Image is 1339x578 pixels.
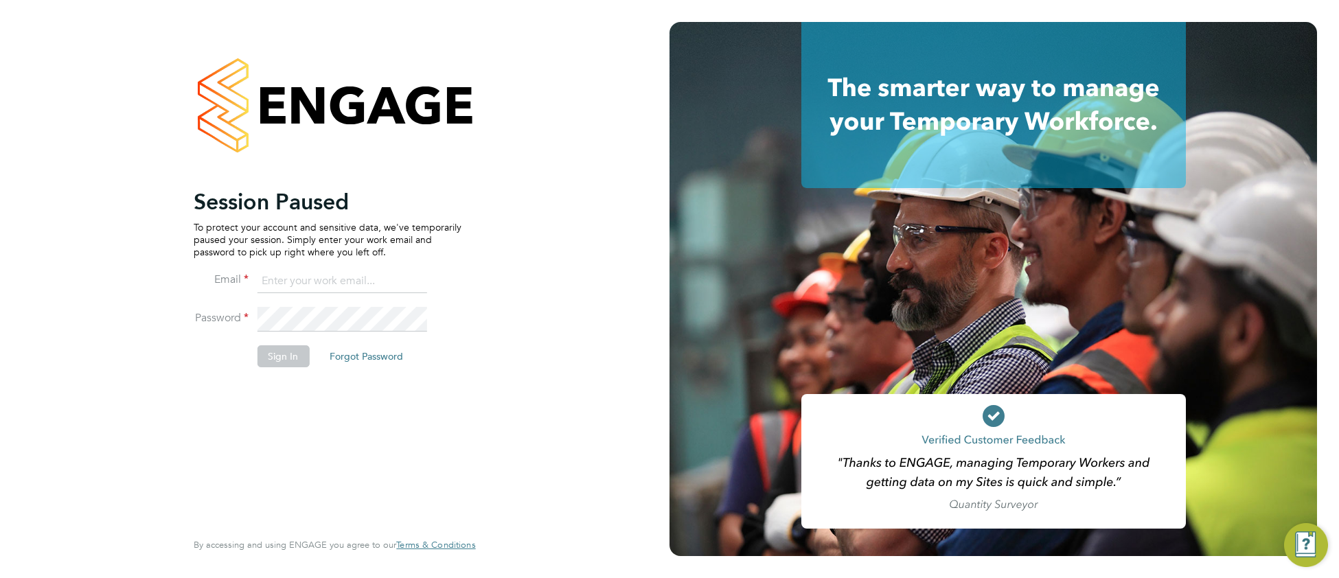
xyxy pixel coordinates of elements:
[194,221,461,259] p: To protect your account and sensitive data, we've temporarily paused your session. Simply enter y...
[319,345,414,367] button: Forgot Password
[194,311,249,325] label: Password
[194,273,249,287] label: Email
[194,539,475,551] span: By accessing and using ENGAGE you agree to our
[396,539,475,551] span: Terms & Conditions
[257,345,309,367] button: Sign In
[396,540,475,551] a: Terms & Conditions
[257,269,426,294] input: Enter your work email...
[1284,523,1328,567] button: Engage Resource Center
[194,188,461,216] h2: Session Paused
